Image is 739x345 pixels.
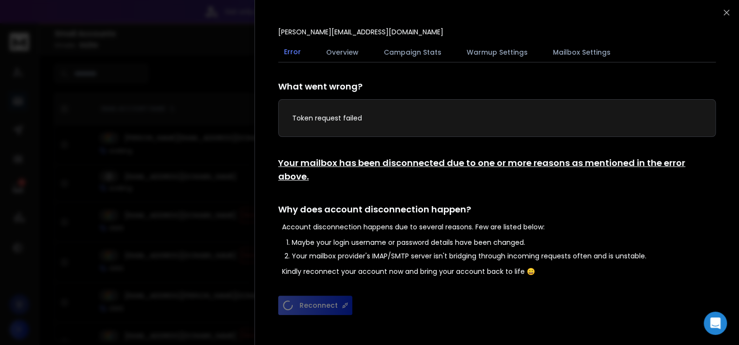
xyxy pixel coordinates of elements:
[278,41,307,63] button: Error
[704,312,727,335] div: Open Intercom Messenger
[282,267,716,276] p: Kindly reconnect your account now and bring your account back to life 😄
[292,238,716,247] li: Maybe your login username or password details have been changed.
[378,42,447,63] button: Campaign Stats
[282,222,716,232] p: Account disconnection happens due to several reasons. Few are listed below:
[278,80,716,93] h1: What went wrong?
[292,251,716,261] li: Your mailbox provider's IMAP/SMTP server isn't bridging through incoming requests often and is un...
[278,156,716,183] h1: Your mailbox has been disconnected due to one or more reasons as mentioned in the error above.
[278,203,716,216] h1: Why does account disconnection happen?
[320,42,364,63] button: Overview
[547,42,616,63] button: Mailbox Settings
[461,42,534,63] button: Warmup Settings
[278,27,443,37] p: [PERSON_NAME][EMAIL_ADDRESS][DOMAIN_NAME]
[292,113,702,123] p: Token request failed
